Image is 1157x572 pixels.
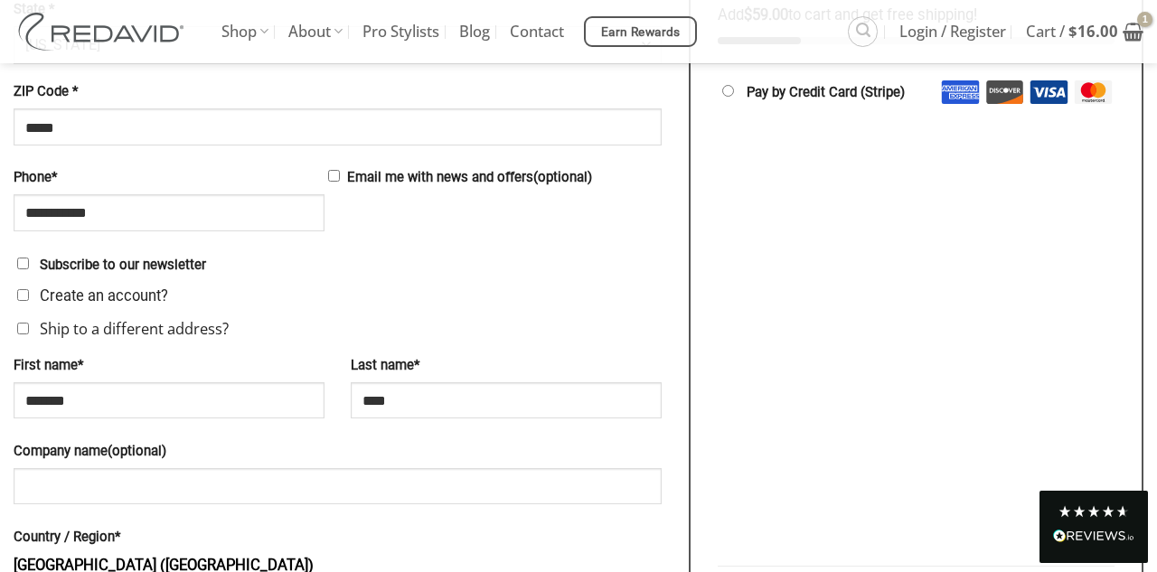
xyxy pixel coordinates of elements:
[14,167,662,189] label: Email me with news and offers
[1030,80,1068,104] img: Visa
[848,16,878,46] a: Search
[533,169,592,185] span: (optional)
[14,13,194,51] img: REDAVID Salon Products | United States
[14,167,325,189] label: Phone
[1058,504,1130,519] div: 4.8 Stars
[108,443,166,459] span: (optional)
[941,80,980,104] img: Amex
[601,23,681,42] span: Earn Rewards
[1053,530,1134,542] img: REVIEWS.io
[1068,21,1077,42] span: $
[1053,526,1134,549] div: Read All Reviews
[899,9,1006,54] span: Login / Register
[17,289,29,301] input: Create an account?
[40,318,229,339] span: Ship to a different address?
[747,84,905,100] label: Pay by Credit Card (Stripe)
[1039,491,1148,563] div: Read All Reviews
[14,527,662,549] label: Country / Region
[351,355,662,377] label: Last name
[17,323,29,334] input: Ship to a different address?
[584,16,697,47] a: Earn Rewards
[985,80,1024,104] img: Discover
[14,355,325,377] label: First name
[714,104,1111,545] iframe: Secure payment input frame
[328,170,340,182] input: Email me with news and offers(optional)
[40,257,206,273] span: Subscribe to our newsletter
[40,287,168,305] span: Create an account?
[17,258,29,269] input: Subscribe to our newsletter
[1068,21,1118,42] bdi: 16.00
[14,441,662,463] label: Company name
[1026,9,1118,54] span: Cart /
[14,81,662,103] label: ZIP Code
[1074,80,1113,104] img: Mastercard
